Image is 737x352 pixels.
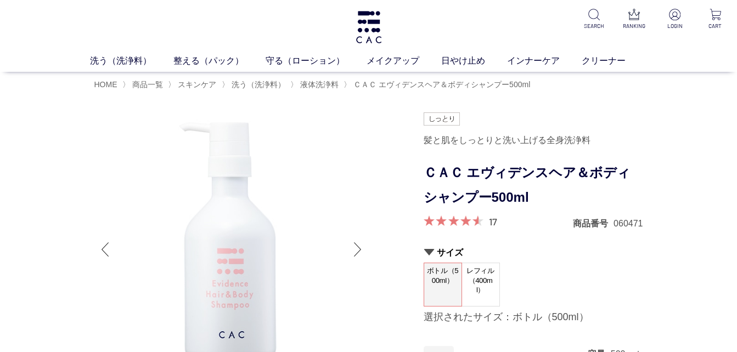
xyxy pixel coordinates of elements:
div: 選択されたサイズ：ボトル（500ml） [424,311,643,324]
a: 17 [489,215,497,228]
a: SEARCH [581,9,606,30]
a: メイクアップ [367,54,441,67]
dd: 060471 [614,218,643,229]
li: 〉 [168,80,219,90]
a: 洗う（洗浄料） [229,80,285,89]
a: 日やけ止め [441,54,507,67]
p: CART [702,22,728,30]
a: スキンケア [176,80,216,89]
a: HOME [94,80,117,89]
a: インナーケア [507,54,582,67]
a: 商品一覧 [130,80,163,89]
span: ボトル（500ml） [424,263,462,294]
a: 液体洗浄料 [298,80,339,89]
div: 髪と肌をしっとりと洗い上げる全身洗浄料 [424,131,643,150]
a: LOGIN [662,9,688,30]
a: ＣＡＣ エヴィデンスヘア＆ボディシャンプー500ml [351,80,530,89]
a: 洗う（洗浄料） [90,54,173,67]
a: 守る（ローション） [266,54,367,67]
p: SEARCH [581,22,606,30]
p: RANKING [621,22,647,30]
h1: ＣＡＣ エヴィデンスヘア＆ボディシャンプー500ml [424,161,643,210]
p: LOGIN [662,22,688,30]
li: 〉 [122,80,166,90]
span: ＣＡＣ エヴィデンスヘア＆ボディシャンプー500ml [353,80,530,89]
a: 整える（パック） [173,54,266,67]
a: RANKING [621,9,647,30]
span: レフィル（400ml） [462,263,499,298]
img: logo [355,11,383,43]
span: 商品一覧 [132,80,163,89]
dt: 商品番号 [573,218,614,229]
li: 〉 [290,80,341,90]
span: スキンケア [178,80,216,89]
h2: サイズ [424,247,643,258]
img: しっとり [424,112,460,126]
li: 〉 [344,80,533,90]
span: 洗う（洗浄料） [232,80,285,89]
a: CART [702,9,728,30]
a: クリーナー [582,54,648,67]
li: 〉 [222,80,288,90]
span: 液体洗浄料 [300,80,339,89]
